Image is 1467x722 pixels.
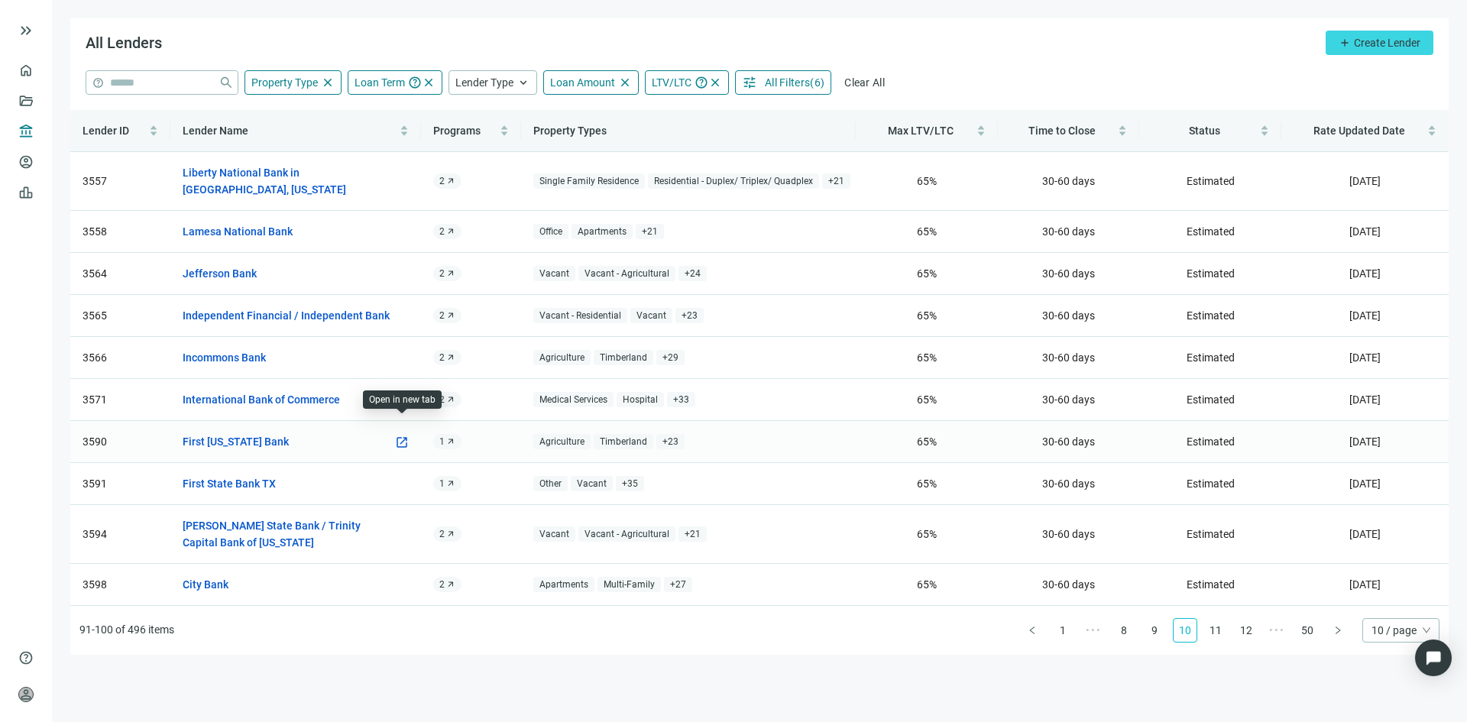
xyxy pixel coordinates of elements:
[1174,619,1197,642] a: 10
[446,176,455,186] span: arrow_outward
[1349,478,1381,490] span: [DATE]
[1203,618,1228,643] li: 11
[917,435,937,448] span: 65 %
[1187,309,1235,322] span: Estimated
[70,295,170,337] td: 3565
[844,76,885,89] span: Clear All
[998,379,1140,421] td: 30-60 days
[597,577,661,593] span: Multi-Family
[446,437,455,446] span: arrow_outward
[998,463,1140,505] td: 30-60 days
[1028,626,1037,635] span: left
[578,266,675,282] span: Vacant - Agricultural
[533,350,591,366] span: Agriculture
[1187,351,1235,364] span: Estimated
[630,308,672,324] span: Vacant
[664,577,692,593] span: + 27
[439,267,445,280] span: 2
[917,578,937,591] span: 65 %
[656,350,685,366] span: + 29
[735,70,831,95] button: tuneAll Filters(6)
[1349,393,1381,406] span: [DATE]
[433,125,481,137] span: Programs
[321,76,335,89] span: close
[1051,619,1074,642] a: 1
[446,353,455,362] span: arrow_outward
[183,433,289,450] a: First [US_STATE] Bank
[183,125,248,137] span: Lender Name
[998,211,1140,253] td: 30-60 days
[1235,619,1258,642] a: 12
[1028,125,1096,137] span: Time to Close
[355,76,405,89] span: Loan Term
[533,392,614,408] span: Medical Services
[1187,578,1235,591] span: Estimated
[822,173,850,189] span: + 21
[183,223,293,240] a: Lamesa National Bank
[17,21,35,40] button: keyboard_double_arrow_right
[251,76,318,89] span: Property Type
[446,311,455,320] span: arrow_outward
[183,475,276,492] a: First State Bank TX
[183,517,393,551] a: [PERSON_NAME] State Bank / Trinity Capital Bank of [US_STATE]
[618,76,632,89] span: close
[183,391,340,408] a: International Bank of Commerce
[616,476,644,492] span: + 35
[667,392,695,408] span: + 33
[533,308,627,324] span: Vacant - Residential
[446,227,455,236] span: arrow_outward
[1265,618,1289,643] span: •••
[998,421,1140,463] td: 30-60 days
[1204,619,1227,642] a: 11
[617,392,664,408] span: Hospital
[1081,618,1106,643] span: •••
[1349,435,1381,448] span: [DATE]
[70,505,170,564] td: 3594
[1349,351,1381,364] span: [DATE]
[70,463,170,505] td: 3591
[1112,618,1136,643] li: 8
[86,34,162,52] span: All Lenders
[395,435,409,452] a: open_in_new
[183,265,257,282] a: Jefferson Bank
[998,564,1140,606] td: 30-60 days
[70,421,170,463] td: 3590
[578,526,675,542] span: Vacant - Agricultural
[810,76,824,89] span: ( 6 )
[998,295,1140,337] td: 30-60 days
[765,76,810,89] span: All Filters
[1020,618,1044,643] button: left
[422,76,436,89] span: close
[1187,175,1235,187] span: Estimated
[533,224,568,240] span: Office
[1349,578,1381,591] span: [DATE]
[1187,393,1235,406] span: Estimated
[446,479,455,488] span: arrow_outward
[92,77,104,89] span: help
[83,125,129,137] span: Lender ID
[1173,618,1197,643] li: 10
[1371,619,1430,642] span: 10 / page
[439,435,445,448] span: 1
[1265,618,1289,643] li: Next 5 Pages
[439,393,445,406] span: 2
[533,173,645,189] span: Single Family Residence
[1051,618,1075,643] li: 1
[656,434,685,450] span: + 23
[1326,618,1350,643] button: right
[533,577,594,593] span: Apartments
[446,269,455,278] span: arrow_outward
[1187,225,1235,238] span: Estimated
[917,225,937,238] span: 65 %
[1187,267,1235,280] span: Estimated
[79,618,174,643] li: 91-100 of 496 items
[998,152,1140,211] td: 30-60 days
[594,434,653,450] span: Timberland
[1187,478,1235,490] span: Estimated
[1349,528,1381,540] span: [DATE]
[1020,618,1044,643] li: Previous Page
[70,379,170,421] td: 3571
[70,253,170,295] td: 3564
[917,528,937,540] span: 65 %
[998,253,1140,295] td: 30-60 days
